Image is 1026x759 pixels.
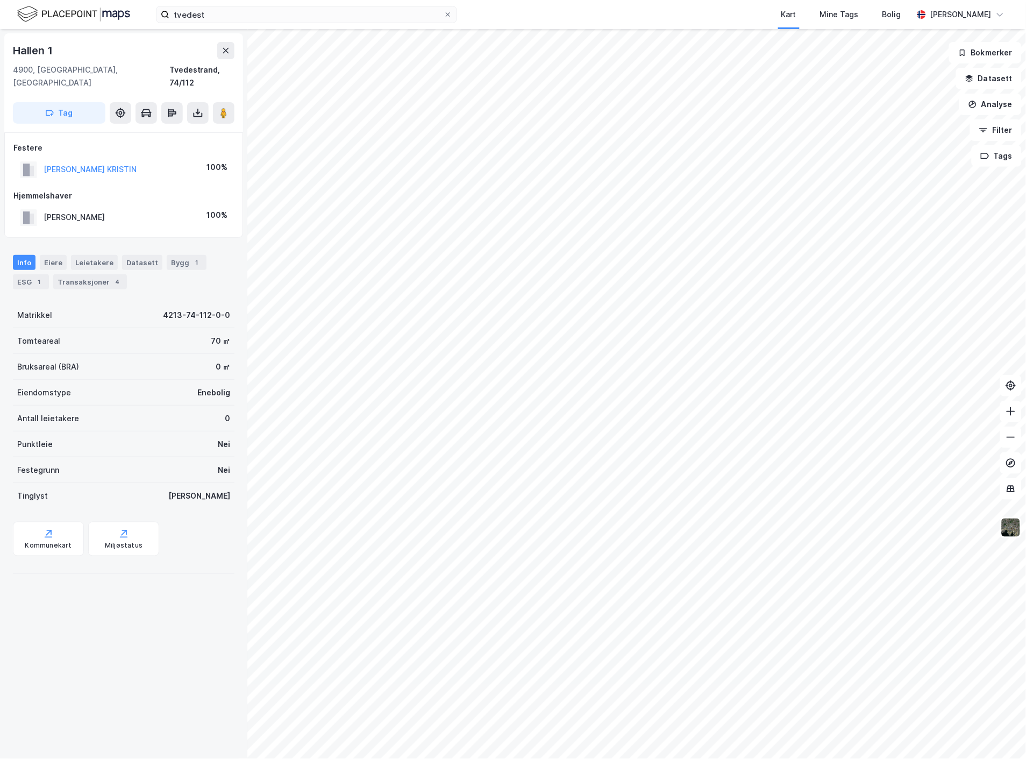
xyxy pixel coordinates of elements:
[959,94,1022,115] button: Analyse
[17,490,48,502] div: Tinglyst
[13,274,49,289] div: ESG
[206,209,227,222] div: 100%
[44,211,105,224] div: [PERSON_NAME]
[972,145,1022,167] button: Tags
[122,255,162,270] div: Datasett
[225,412,230,425] div: 0
[930,8,992,21] div: [PERSON_NAME]
[206,161,227,174] div: 100%
[197,386,230,399] div: Enebolig
[168,490,230,502] div: [PERSON_NAME]
[13,102,105,124] button: Tag
[105,541,142,550] div: Miljøstatus
[169,63,234,89] div: Tvedestrand, 74/112
[13,255,35,270] div: Info
[972,707,1026,759] div: Kontrollprogram for chat
[17,360,79,373] div: Bruksareal (BRA)
[17,464,59,477] div: Festegrunn
[216,360,230,373] div: 0 ㎡
[163,309,230,322] div: 4213-74-112-0-0
[17,309,52,322] div: Matrikkel
[13,141,234,154] div: Festere
[972,707,1026,759] iframe: Chat Widget
[956,68,1022,89] button: Datasett
[34,276,45,287] div: 1
[13,189,234,202] div: Hjemmelshaver
[211,335,230,347] div: 70 ㎡
[13,42,54,59] div: Hallen 1
[1001,517,1021,538] img: 9k=
[17,412,79,425] div: Antall leietakere
[191,257,202,268] div: 1
[781,8,796,21] div: Kart
[13,63,169,89] div: 4900, [GEOGRAPHIC_DATA], [GEOGRAPHIC_DATA]
[820,8,859,21] div: Mine Tags
[17,335,60,347] div: Tomteareal
[17,5,130,24] img: logo.f888ab2527a4732fd821a326f86c7f29.svg
[169,6,444,23] input: Søk på adresse, matrikkel, gårdeiere, leietakere eller personer
[218,438,230,451] div: Nei
[17,438,53,451] div: Punktleie
[949,42,1022,63] button: Bokmerker
[53,274,127,289] div: Transaksjoner
[167,255,206,270] div: Bygg
[40,255,67,270] div: Eiere
[970,119,1022,141] button: Filter
[218,464,230,477] div: Nei
[71,255,118,270] div: Leietakere
[882,8,901,21] div: Bolig
[17,386,71,399] div: Eiendomstype
[112,276,123,287] div: 4
[25,541,72,550] div: Kommunekart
